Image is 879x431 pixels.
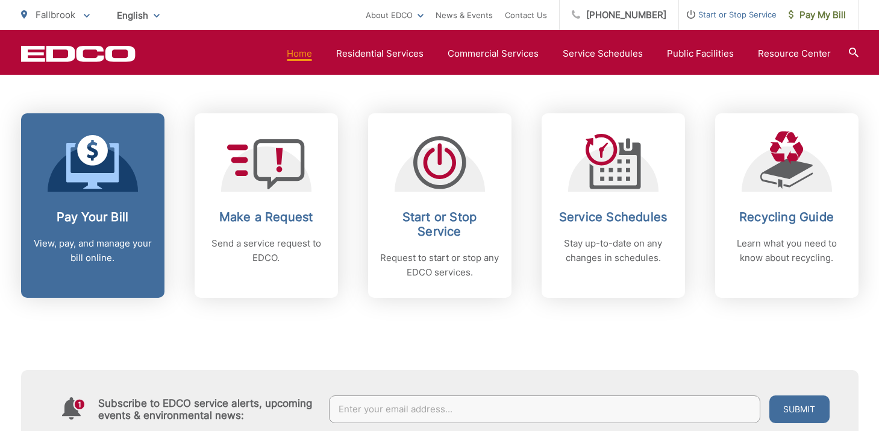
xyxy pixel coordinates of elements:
span: English [108,5,169,26]
p: Request to start or stop any EDCO services. [380,251,499,280]
a: About EDCO [366,8,424,22]
p: Learn what you need to know about recycling. [727,236,846,265]
a: Service Schedules [563,46,643,61]
a: Contact Us [505,8,547,22]
p: View, pay, and manage your bill online. [33,236,152,265]
a: Pay Your Bill View, pay, and manage your bill online. [21,113,164,298]
h2: Start or Stop Service [380,210,499,239]
h2: Make a Request [207,210,326,224]
a: News & Events [436,8,493,22]
a: Home [287,46,312,61]
button: Submit [769,395,830,423]
h4: Subscribe to EDCO service alerts, upcoming events & environmental news: [98,397,318,421]
span: Fallbrook [36,9,75,20]
a: Residential Services [336,46,424,61]
span: Pay My Bill [789,8,846,22]
a: Service Schedules Stay up-to-date on any changes in schedules. [542,113,685,298]
h2: Pay Your Bill [33,210,152,224]
a: Recycling Guide Learn what you need to know about recycling. [715,113,859,298]
p: Send a service request to EDCO. [207,236,326,265]
h2: Recycling Guide [727,210,846,224]
a: EDCD logo. Return to the homepage. [21,45,136,62]
a: Resource Center [758,46,831,61]
h2: Service Schedules [554,210,673,224]
input: Enter your email address... [329,395,760,423]
a: Commercial Services [448,46,539,61]
a: Public Facilities [667,46,734,61]
p: Stay up-to-date on any changes in schedules. [554,236,673,265]
a: Make a Request Send a service request to EDCO. [195,113,338,298]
